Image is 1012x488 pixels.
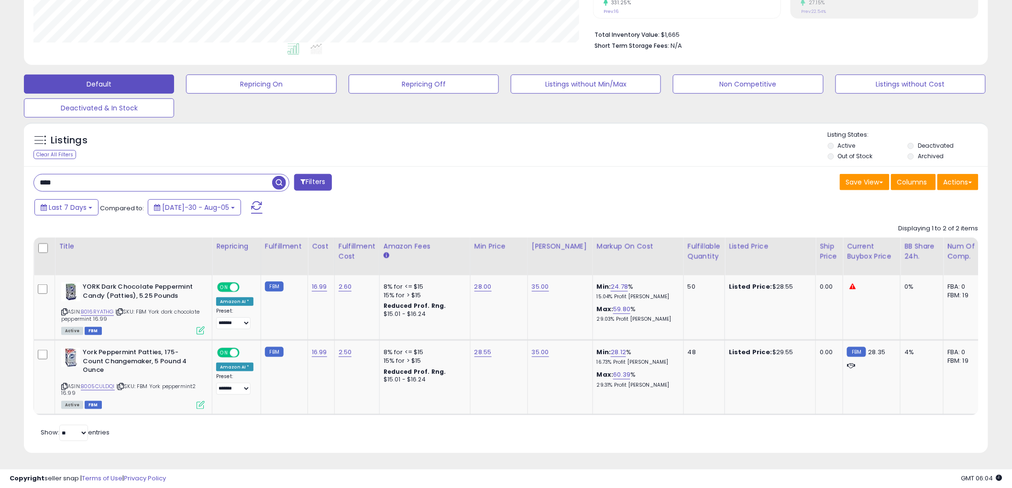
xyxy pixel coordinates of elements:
[891,174,936,190] button: Columns
[532,347,549,357] a: 35.00
[49,203,87,212] span: Last 7 Days
[265,347,284,357] small: FBM
[729,347,772,357] b: Listed Price:
[312,282,327,292] a: 16.99
[947,291,979,300] div: FBM: 19
[148,199,241,216] button: [DATE]-30 - Aug-05
[869,347,886,357] span: 28.35
[597,347,611,357] b: Min:
[597,316,676,323] p: 29.03% Profit [PERSON_NAME]
[238,349,253,357] span: OFF
[729,348,808,357] div: $29.55
[312,241,330,251] div: Cost
[384,310,463,318] div: $15.01 - $16.24
[594,42,669,50] b: Short Term Storage Fees:
[82,474,122,483] a: Terms of Use
[61,382,196,397] span: | SKU: FBM York peppermint2 16.99
[904,282,936,291] div: 0%
[820,348,836,357] div: 0.00
[511,75,661,94] button: Listings without Min/Max
[216,297,253,306] div: Amazon AI *
[265,282,284,292] small: FBM
[384,302,446,310] b: Reduced Prof. Rng.
[597,359,676,366] p: 16.73% Profit [PERSON_NAME]
[218,283,230,292] span: ON
[673,75,823,94] button: Non Competitive
[597,304,614,314] b: Max:
[597,282,676,300] div: %
[532,241,589,251] div: [PERSON_NAME]
[597,370,676,388] div: %
[85,401,102,409] span: FBM
[384,282,463,291] div: 8% for <= $15
[947,282,979,291] div: FBA: 0
[597,382,676,389] p: 29.31% Profit [PERSON_NAME]
[597,241,680,251] div: Markup on Cost
[838,141,856,150] label: Active
[61,308,199,322] span: | SKU: FBM York dark chocolate peppermint 16.99
[216,241,257,251] div: Repricing
[597,305,676,323] div: %
[474,241,524,251] div: Min Price
[474,347,492,357] a: 28.55
[904,348,936,357] div: 4%
[820,241,839,261] div: Ship Price
[51,134,88,147] h5: Listings
[840,174,890,190] button: Save View
[918,152,944,160] label: Archived
[947,357,979,365] div: FBM: 19
[216,308,253,329] div: Preset:
[349,75,499,94] button: Repricing Off
[899,224,979,233] div: Displaying 1 to 2 of 2 items
[124,474,166,483] a: Privacy Policy
[532,282,549,292] a: 35.00
[100,204,144,213] span: Compared to:
[947,348,979,357] div: FBA: 0
[671,41,682,50] span: N/A
[597,370,614,379] b: Max:
[81,382,115,390] a: B005CULDQI
[836,75,986,94] button: Listings without Cost
[961,474,1002,483] span: 2025-08-13 06:04 GMT
[265,241,304,251] div: Fulfillment
[61,401,83,409] span: All listings currently available for purchase on Amazon
[339,241,375,261] div: Fulfillment Cost
[81,308,114,316] a: B016RYATHG
[216,373,253,395] div: Preset:
[597,348,676,366] div: %
[947,241,982,261] div: Num of Comp.
[61,348,80,367] img: 51FdMhZDxbL._SL40_.jpg
[10,474,166,483] div: seller snap | |
[847,241,896,261] div: Current Buybox Price
[613,304,630,314] a: 59.80
[61,282,80,302] img: 419FssZ5lZL._SL40_.jpg
[593,238,683,275] th: The percentage added to the cost of goods (COGS) that forms the calculator for Min & Max prices.
[384,291,463,300] div: 15% for > $15
[688,348,717,357] div: 48
[847,347,866,357] small: FBM
[729,241,812,251] div: Listed Price
[294,174,331,191] button: Filters
[33,150,76,159] div: Clear All Filters
[594,31,660,39] b: Total Inventory Value:
[24,75,174,94] button: Default
[61,348,205,408] div: ASIN:
[59,241,208,251] div: Title
[688,241,721,261] div: Fulfillable Quantity
[729,282,808,291] div: $28.55
[61,282,205,334] div: ASIN:
[801,9,826,14] small: Prev: 22.54%
[838,152,873,160] label: Out of Stock
[85,327,102,335] span: FBM
[613,370,630,380] a: 60.39
[162,203,229,212] span: [DATE]-30 - Aug-05
[339,347,352,357] a: 2.50
[474,282,492,292] a: 28.00
[384,357,463,365] div: 15% for > $15
[61,327,83,335] span: All listings currently available for purchase on Amazon
[384,376,463,384] div: $15.01 - $16.24
[611,347,626,357] a: 28.12
[594,28,971,40] li: $1,665
[918,141,954,150] label: Deactivated
[597,293,676,300] p: 15.04% Profit [PERSON_NAME]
